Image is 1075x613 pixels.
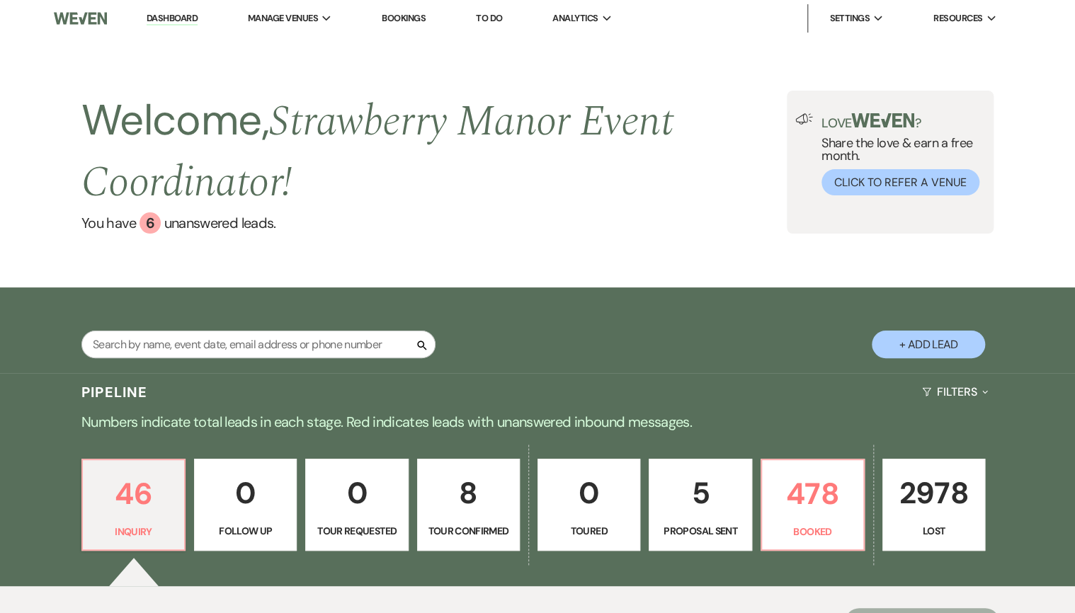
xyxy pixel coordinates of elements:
img: loud-speaker-illustration.svg [795,113,813,125]
input: Search by name, event date, email address or phone number [81,331,436,358]
span: Strawberry Manor Event Coordinator ! [81,89,673,215]
a: To Do [476,12,502,24]
p: Numbers indicate total leads in each stage. Red indicates leads with unanswered inbound messages. [28,411,1047,433]
a: 0Follow Up [194,459,297,551]
p: Love ? [821,113,985,130]
div: Share the love & earn a free month. [813,113,985,195]
p: Proposal Sent [658,523,742,539]
a: 8Tour Confirmed [417,459,520,551]
p: 0 [547,469,631,517]
p: Follow Up [203,523,288,539]
p: 46 [91,470,176,517]
a: 46Inquiry [81,459,186,551]
p: Toured [547,523,631,539]
p: 5 [658,469,742,517]
p: 478 [770,470,855,517]
a: 2978Lost [882,459,985,551]
h3: Pipeline [81,382,148,402]
img: weven-logo-green.svg [851,113,914,127]
p: 0 [314,469,399,517]
p: Lost [892,523,976,539]
span: Resources [933,11,982,25]
p: 2978 [892,469,976,517]
a: 0Toured [537,459,640,551]
span: Analytics [552,11,598,25]
div: 6 [140,212,161,234]
p: 8 [426,469,511,517]
p: Inquiry [91,524,176,539]
a: 5Proposal Sent [649,459,751,551]
a: You have 6 unanswered leads. [81,212,787,234]
button: Filters [916,373,994,411]
span: Manage Venues [248,11,318,25]
p: Tour Requested [314,523,399,539]
p: Booked [770,524,855,539]
a: 478Booked [761,459,865,551]
a: Dashboard [147,12,198,25]
button: Click to Refer a Venue [821,169,979,195]
img: Weven Logo [54,4,107,33]
p: Tour Confirmed [426,523,511,539]
a: 0Tour Requested [305,459,408,551]
h2: Welcome, [81,91,787,212]
button: + Add Lead [872,331,985,358]
span: Settings [829,11,870,25]
p: 0 [203,469,288,517]
a: Bookings [382,12,426,24]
